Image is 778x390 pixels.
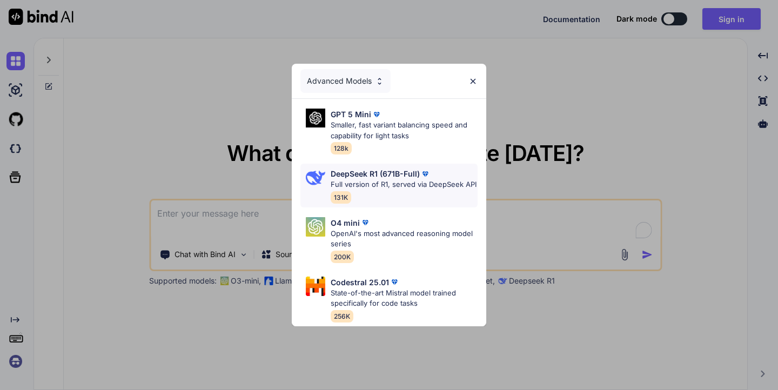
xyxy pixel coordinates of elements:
div: Advanced Models [300,69,391,93]
img: Pick Models [306,217,325,237]
img: Pick Models [375,77,384,86]
img: premium [371,109,382,120]
p: Full version of R1, served via DeepSeek API [331,179,477,190]
p: OpenAI's most advanced reasoning model series [331,228,478,250]
img: close [468,77,478,86]
img: premium [420,169,431,179]
span: 131K [331,191,351,204]
img: Pick Models [306,277,325,296]
img: premium [389,277,400,287]
p: State-of-the-art Mistral model trained specifically for code tasks [331,288,478,309]
p: Codestral 25.01 [331,277,389,288]
img: premium [360,217,371,228]
p: Smaller, fast variant balancing speed and capability for light tasks [331,120,478,141]
p: O4 mini [331,217,360,228]
img: Pick Models [306,168,325,187]
p: GPT 5 Mini [331,109,371,120]
span: 256K [331,310,353,322]
img: Pick Models [306,109,325,127]
span: 128k [331,142,352,154]
span: 200K [331,251,354,263]
p: DeepSeek R1 (671B-Full) [331,168,420,179]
